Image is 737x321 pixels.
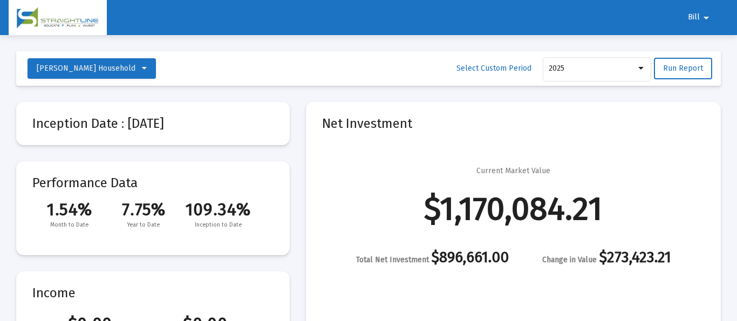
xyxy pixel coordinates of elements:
span: 2025 [549,64,564,73]
mat-card-title: Performance Data [32,177,274,230]
span: Change in Value [542,255,597,264]
div: $896,661.00 [356,252,509,265]
mat-icon: arrow_drop_down [700,7,713,29]
span: Year to Date [107,220,181,230]
span: Total Net Investment [356,255,429,264]
span: Inception to Date [181,220,255,230]
div: $1,170,084.21 [424,203,603,214]
span: Bill [688,13,700,22]
span: 7.75% [107,199,181,220]
mat-card-title: Net Investment [322,118,705,129]
mat-card-title: Income [32,288,274,298]
mat-card-title: Inception Date : [DATE] [32,118,274,129]
img: Dashboard [17,7,99,29]
button: Bill [675,6,726,28]
button: [PERSON_NAME] Household [28,58,156,79]
button: Run Report [654,58,712,79]
span: Select Custom Period [456,64,531,73]
span: 1.54% [32,199,107,220]
div: Current Market Value [476,166,550,176]
span: 109.34% [181,199,255,220]
span: [PERSON_NAME] Household [37,64,135,73]
span: Month to Date [32,220,107,230]
div: $273,423.21 [542,252,671,265]
span: Run Report [663,64,703,73]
